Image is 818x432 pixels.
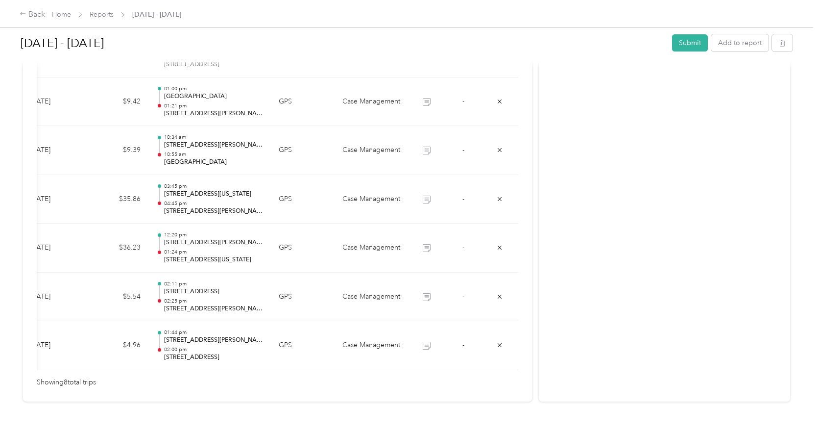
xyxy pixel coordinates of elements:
p: 02:11 pm [164,280,263,287]
p: [STREET_ADDRESS] [164,287,263,296]
a: Reports [90,10,114,19]
span: - [462,292,464,301]
td: Case Management [335,77,408,127]
p: 01:21 pm [164,102,263,109]
td: GPS [271,175,335,224]
button: Submit [672,34,708,51]
td: [DATE] [21,126,90,175]
p: [STREET_ADDRESS][PERSON_NAME] [164,238,263,247]
p: 03:45 pm [164,183,263,190]
td: $9.42 [90,77,148,127]
p: [STREET_ADDRESS][PERSON_NAME] [164,336,263,345]
td: GPS [271,77,335,127]
p: [STREET_ADDRESS][US_STATE] [164,190,263,199]
span: [DATE] - [DATE] [132,9,181,20]
td: [DATE] [21,321,90,370]
span: - [462,97,464,105]
td: Case Management [335,224,408,273]
div: Back [20,9,45,21]
span: - [462,195,464,203]
button: Add to report [711,34,769,51]
p: [STREET_ADDRESS] [164,353,263,362]
td: [DATE] [21,175,90,224]
span: - [462,243,464,252]
td: Case Management [335,321,408,370]
p: [GEOGRAPHIC_DATA] [164,158,263,167]
p: 02:25 pm [164,298,263,305]
p: 01:24 pm [164,249,263,255]
a: Home [52,10,71,19]
iframe: Everlance-gr Chat Button Frame [763,377,818,432]
p: 12:20 pm [164,231,263,238]
p: 01:00 pm [164,85,263,92]
td: $9.39 [90,126,148,175]
h1: Sep 20 - Oct 3, 2025 [21,31,665,55]
p: [GEOGRAPHIC_DATA] [164,92,263,101]
p: 01:44 pm [164,329,263,336]
td: $35.86 [90,175,148,224]
td: GPS [271,321,335,370]
td: Case Management [335,126,408,175]
td: $5.54 [90,273,148,322]
td: GPS [271,224,335,273]
td: $36.23 [90,224,148,273]
td: Case Management [335,273,408,322]
p: [STREET_ADDRESS][US_STATE] [164,255,263,264]
p: 10:55 am [164,151,263,158]
p: 02:00 pm [164,346,263,353]
span: - [462,146,464,154]
td: $4.96 [90,321,148,370]
p: [STREET_ADDRESS][PERSON_NAME] [164,207,263,216]
span: - [462,341,464,349]
td: GPS [271,273,335,322]
p: [STREET_ADDRESS][PERSON_NAME] [164,141,263,150]
p: 04:45 pm [164,200,263,207]
p: [STREET_ADDRESS][PERSON_NAME] [164,109,263,118]
p: [STREET_ADDRESS][PERSON_NAME] [164,305,263,313]
td: [DATE] [21,77,90,127]
span: Showing 8 total trips [37,377,96,388]
td: [DATE] [21,224,90,273]
td: [DATE] [21,273,90,322]
td: Case Management [335,175,408,224]
p: 10:34 am [164,134,263,141]
td: GPS [271,126,335,175]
